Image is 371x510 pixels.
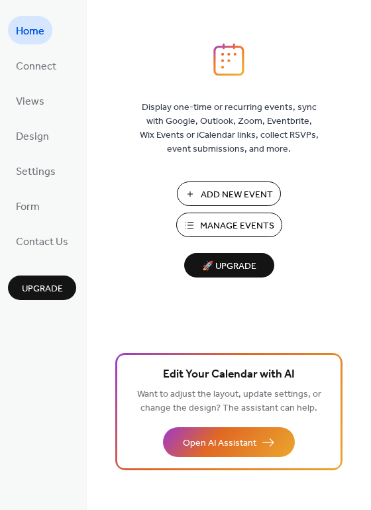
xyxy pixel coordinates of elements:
[16,197,40,217] span: Form
[176,213,282,237] button: Manage Events
[8,121,57,150] a: Design
[16,21,44,42] span: Home
[192,258,266,276] span: 🚀 Upgrade
[8,86,52,115] a: Views
[16,162,56,182] span: Settings
[140,101,319,156] span: Display one-time or recurring events, sync with Google, Outlook, Zoom, Eventbrite, Wix Events or ...
[177,181,281,206] button: Add New Event
[8,51,64,79] a: Connect
[184,253,274,278] button: 🚀 Upgrade
[8,276,76,300] button: Upgrade
[8,191,48,220] a: Form
[16,127,49,147] span: Design
[16,56,56,77] span: Connect
[8,227,76,255] a: Contact Us
[22,282,63,296] span: Upgrade
[8,156,64,185] a: Settings
[200,219,274,233] span: Manage Events
[183,436,256,450] span: Open AI Assistant
[201,188,273,202] span: Add New Event
[137,385,321,417] span: Want to adjust the layout, update settings, or change the design? The assistant can help.
[163,366,295,384] span: Edit Your Calendar with AI
[163,427,295,457] button: Open AI Assistant
[213,43,244,76] img: logo_icon.svg
[8,16,52,44] a: Home
[16,91,44,112] span: Views
[16,232,68,252] span: Contact Us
